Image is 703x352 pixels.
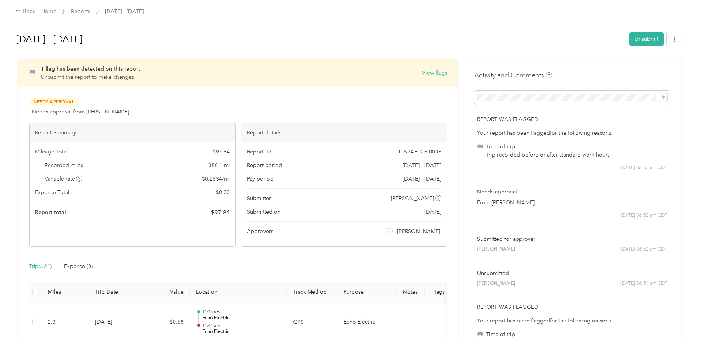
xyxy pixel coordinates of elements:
[89,303,143,342] td: [DATE]
[422,69,447,77] button: View flags
[474,70,552,80] h4: Activity and Comments
[396,282,425,303] th: Notes
[247,227,273,235] span: Approvers
[287,303,337,342] td: GPS
[190,282,287,303] th: Location
[216,188,230,197] span: $ 0.00
[202,309,281,315] p: 11:36 am
[35,188,69,197] span: Expense Total
[486,143,610,151] div: Time of trip
[397,227,440,235] span: [PERSON_NAME]
[477,115,667,124] p: Report was flagged
[41,66,140,72] span: 1 flag has been detected on this report
[391,194,434,202] span: [PERSON_NAME]
[143,282,190,303] th: Value
[477,303,667,311] p: Report was flagged
[477,317,667,325] div: Your report has been flagged for the following reasons:
[477,199,667,207] p: From [PERSON_NAME]
[202,323,281,328] p: 11:44 am
[208,161,230,169] span: 386.1 mi
[211,208,230,217] span: $ 97.84
[247,208,281,216] span: Submitted on
[16,7,36,16] div: Back
[64,262,93,271] div: Expense (0)
[16,30,624,49] h1: Sep 1 - 30, 2025
[620,280,667,287] span: [DATE] 06:51 am CDT
[403,175,441,183] span: Go to pay period
[71,8,90,15] a: Reports
[30,123,235,142] div: Report Summary
[477,235,667,243] p: Submitted for approval
[486,330,610,338] div: Time of trip
[477,269,667,277] p: Unsubmitted
[105,7,144,16] span: [DATE] - [DATE]
[424,208,441,216] span: [DATE]
[620,164,667,171] span: [DATE] 06:52 am CDT
[247,161,282,169] span: Report period
[29,262,52,271] div: Trips (21)
[247,175,274,183] span: Pay period
[477,280,515,287] span: [PERSON_NAME]
[213,148,230,156] span: $ 97.84
[143,303,190,342] td: $0.58
[660,308,703,352] iframe: Everlance-gr Chat Button Frame
[477,188,667,196] p: Needs approval
[425,282,454,303] th: Tags
[486,151,610,159] div: Trip recorded before or after standard work hours
[202,315,281,322] p: Echo Electric
[45,161,83,169] span: Recorded miles
[42,303,89,342] td: 2.3
[35,148,68,156] span: Mileage Total
[202,328,281,335] p: Echo Electric
[629,32,664,46] button: Unsubmit
[247,148,271,156] span: Report ID
[241,123,447,142] div: Report details
[337,303,396,342] td: Echo Electric
[32,108,129,116] span: Needs approval from [PERSON_NAME]
[41,73,140,81] p: Unsubmit the report to make changes
[477,129,667,137] div: Your report has been flagged for the following reasons:
[477,246,515,253] span: [PERSON_NAME]
[202,175,230,183] span: $ 0.2534 / mi
[337,282,396,303] th: Purpose
[42,282,89,303] th: Miles
[439,319,440,325] span: -
[29,98,78,106] span: Needs Approval
[620,246,667,253] span: [DATE] 06:52 am CDT
[247,194,271,202] span: Submitter
[620,212,667,219] span: [DATE] 06:52 am CDT
[35,208,66,216] span: Report total
[398,148,441,156] span: 1152AE0C8-0008
[403,161,441,169] span: [DATE] - [DATE]
[45,175,83,183] span: Variable rate
[41,8,56,15] a: Home
[287,282,337,303] th: Track Method
[89,282,143,303] th: Trip Date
